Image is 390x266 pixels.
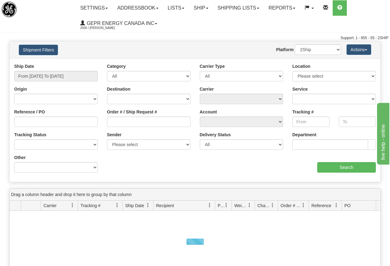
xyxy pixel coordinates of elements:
label: Sender [107,132,121,138]
a: GEPR Energy Canada Inc 2500 / [PERSON_NAME] [76,16,162,31]
span: Charge [257,203,270,209]
a: Lists [163,0,189,16]
th: Press ctrl + space to group [255,201,278,211]
iframe: chat widget [376,101,389,164]
label: Origin [14,86,27,92]
a: Carrier filter column settings [67,200,78,211]
label: Reference / PO [14,109,45,115]
span: Reference [311,203,331,209]
a: Recipient filter column settings [204,200,215,211]
th: Press ctrl + space to group [342,201,383,211]
label: Category [107,63,126,69]
label: Other [14,154,26,161]
div: live help - online [5,4,57,11]
span: Carrier [43,203,57,209]
label: Carrier [200,86,214,92]
button: Shipment Filters [19,45,58,55]
th: Press ctrl + space to group [41,201,78,211]
label: Tracking # [292,109,314,115]
input: From [292,117,329,127]
button: Actions [347,44,371,55]
th: Press ctrl + space to group [122,201,153,211]
th: Press ctrl + space to group [21,201,41,211]
a: Ship [189,0,213,16]
div: Support: 1 - 855 - 55 - 2SHIP [2,35,388,41]
label: Destination [107,86,130,92]
label: Platform [276,47,294,53]
label: Ship Date [14,63,34,69]
span: Order # / Ship Request # [281,203,301,209]
input: To [339,117,376,127]
label: Order # / Ship Request # [107,109,157,115]
span: Tracking # [80,203,101,209]
input: Search [317,162,376,173]
label: Delivery Status [200,132,231,138]
span: Weight [234,203,247,209]
th: Press ctrl + space to group [215,201,232,211]
a: Reports [264,0,300,16]
th: Press ctrl + space to group [232,201,255,211]
span: Packages [218,203,224,209]
a: Packages filter column settings [221,200,232,211]
th: Press ctrl + space to group [309,201,342,211]
a: Order # / Ship Request # filter column settings [298,200,309,211]
a: Shipping lists [213,0,264,16]
a: Reference filter column settings [331,200,342,211]
a: Weight filter column settings [244,200,255,211]
th: Press ctrl + space to group [78,201,122,211]
span: PO [344,203,351,209]
label: Location [292,63,310,69]
a: Charge filter column settings [267,200,278,211]
div: Drag a column header and drop it here to group by that column [10,189,380,201]
label: Service [292,86,308,92]
span: Ship Date [125,203,144,209]
span: Recipient [156,203,174,209]
a: Addressbook [113,0,163,16]
th: Press ctrl + space to group [153,201,215,211]
a: Tracking # filter column settings [112,200,122,211]
span: GEPR Energy Canada Inc [85,21,154,26]
img: logo2500.jpg [2,2,17,17]
a: PO filter column settings [372,200,383,211]
label: Department [292,132,316,138]
label: Carrier Type [200,63,225,69]
span: 2500 / [PERSON_NAME] [80,25,126,31]
th: Press ctrl + space to group [278,201,309,211]
label: Account [200,109,217,115]
a: Settings [76,0,113,16]
label: Tracking Status [14,132,46,138]
a: Ship Date filter column settings [143,200,153,211]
